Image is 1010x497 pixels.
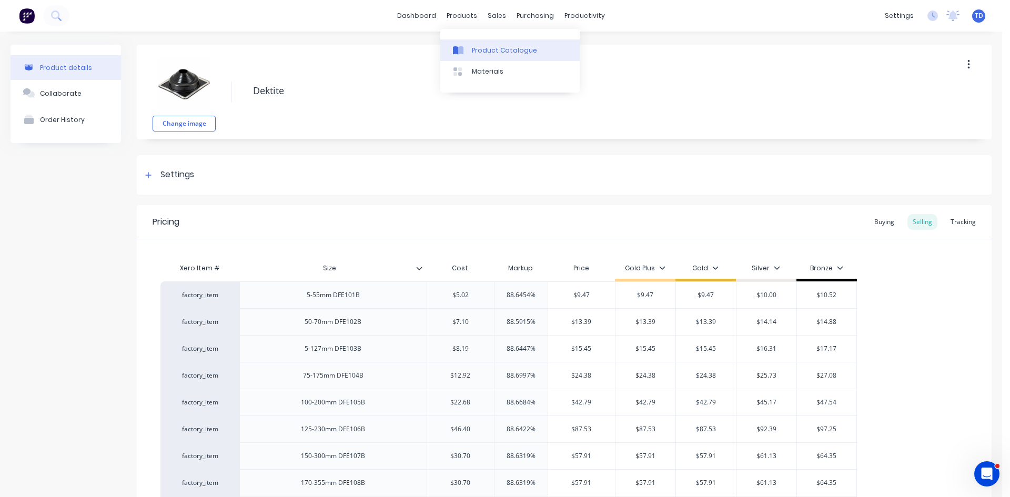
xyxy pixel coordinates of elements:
[171,371,229,380] div: factory_item
[494,443,548,469] div: 88.6319%
[298,288,368,302] div: 5-55mm DFE101B
[427,336,494,362] div: $8.19
[615,282,675,308] div: $9.47
[11,80,121,106] button: Collaborate
[511,8,559,24] div: purchasing
[736,443,796,469] div: $61.13
[797,336,856,362] div: $17.17
[295,369,372,382] div: 75-175mm DFE104B
[494,416,548,442] div: 88.6422%
[548,416,615,442] div: $87.53
[11,106,121,133] button: Order History
[676,470,736,496] div: $57.91
[676,389,736,415] div: $42.79
[615,443,675,469] div: $57.91
[797,470,856,496] div: $64.35
[248,78,906,103] textarea: Dektite
[548,362,615,389] div: $24.38
[548,389,615,415] div: $42.79
[797,443,856,469] div: $64.35
[494,258,548,279] div: Markup
[736,282,796,308] div: $10.00
[548,282,615,308] div: $9.47
[160,389,857,415] div: factory_item100-200mm DFE105B$22.6888.6684%$42.79$42.79$42.79$45.17$47.54
[153,216,179,228] div: Pricing
[736,416,796,442] div: $92.39
[427,309,494,335] div: $7.10
[482,8,511,24] div: sales
[160,415,857,442] div: factory_item125-230mm DFE106B$46.4088.6422%$87.53$87.53$87.53$92.39$97.25
[615,309,675,335] div: $13.39
[296,315,370,329] div: 50-70mm DFE102B
[153,53,216,131] div: fileChange image
[160,442,857,469] div: factory_item150-300mm DFE107B$30.7088.6319%$57.91$57.91$57.91$61.13$64.35
[494,389,548,415] div: 88.6684%
[548,309,615,335] div: $13.39
[736,309,796,335] div: $14.14
[692,263,719,273] div: Gold
[494,362,548,389] div: 88.6997%
[975,11,983,21] span: TD
[427,389,494,415] div: $22.68
[160,335,857,362] div: factory_item5-127mm DFE103B$8.1988.6447%$15.45$15.45$15.45$16.31$17.17
[548,443,615,469] div: $57.91
[171,478,229,488] div: factory_item
[292,422,373,436] div: 125-230mm DFE106B
[440,39,580,60] a: Product Catalogue
[40,116,85,124] div: Order History
[494,470,548,496] div: 88.6319%
[19,8,35,24] img: Factory
[676,416,736,442] div: $87.53
[239,258,427,279] div: Size
[548,470,615,496] div: $57.91
[797,416,856,442] div: $97.25
[907,214,937,230] div: Selling
[494,309,548,335] div: 88.5915%
[736,336,796,362] div: $16.31
[153,116,216,131] button: Change image
[797,282,856,308] div: $10.52
[427,470,494,496] div: $30.70
[160,168,194,181] div: Settings
[158,58,210,110] img: file
[171,290,229,300] div: factory_item
[292,476,373,490] div: 170-355mm DFE108B
[494,282,548,308] div: 88.6454%
[171,398,229,407] div: factory_item
[40,89,82,97] div: Collaborate
[171,451,229,461] div: factory_item
[676,309,736,335] div: $13.39
[615,470,675,496] div: $57.91
[797,389,856,415] div: $47.54
[292,395,373,409] div: 100-200mm DFE105B
[296,342,370,356] div: 5-127mm DFE103B
[11,55,121,80] button: Product details
[427,443,494,469] div: $30.70
[736,362,796,389] div: $25.73
[615,362,675,389] div: $24.38
[974,461,999,486] iframe: Intercom live chat
[559,8,610,24] div: productivity
[752,263,780,273] div: Silver
[548,336,615,362] div: $15.45
[160,281,857,308] div: factory_item5-55mm DFE101B$5.0288.6454%$9.47$9.47$9.47$10.00$10.52
[676,362,736,389] div: $24.38
[797,362,856,389] div: $27.08
[676,443,736,469] div: $57.91
[40,64,92,72] div: Product details
[869,214,900,230] div: Buying
[427,258,494,279] div: Cost
[676,336,736,362] div: $15.45
[615,389,675,415] div: $42.79
[625,263,665,273] div: Gold Plus
[810,263,843,273] div: Bronze
[292,449,373,463] div: 150-300mm DFE107B
[392,8,441,24] a: dashboard
[494,336,548,362] div: 88.6447%
[615,336,675,362] div: $15.45
[736,389,796,415] div: $45.17
[160,469,857,496] div: factory_item170-355mm DFE108B$30.7088.6319%$57.91$57.91$57.91$61.13$64.35
[171,344,229,353] div: factory_item
[160,258,239,279] div: Xero Item #
[160,362,857,389] div: factory_item75-175mm DFE104B$12.9288.6997%$24.38$24.38$24.38$25.73$27.08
